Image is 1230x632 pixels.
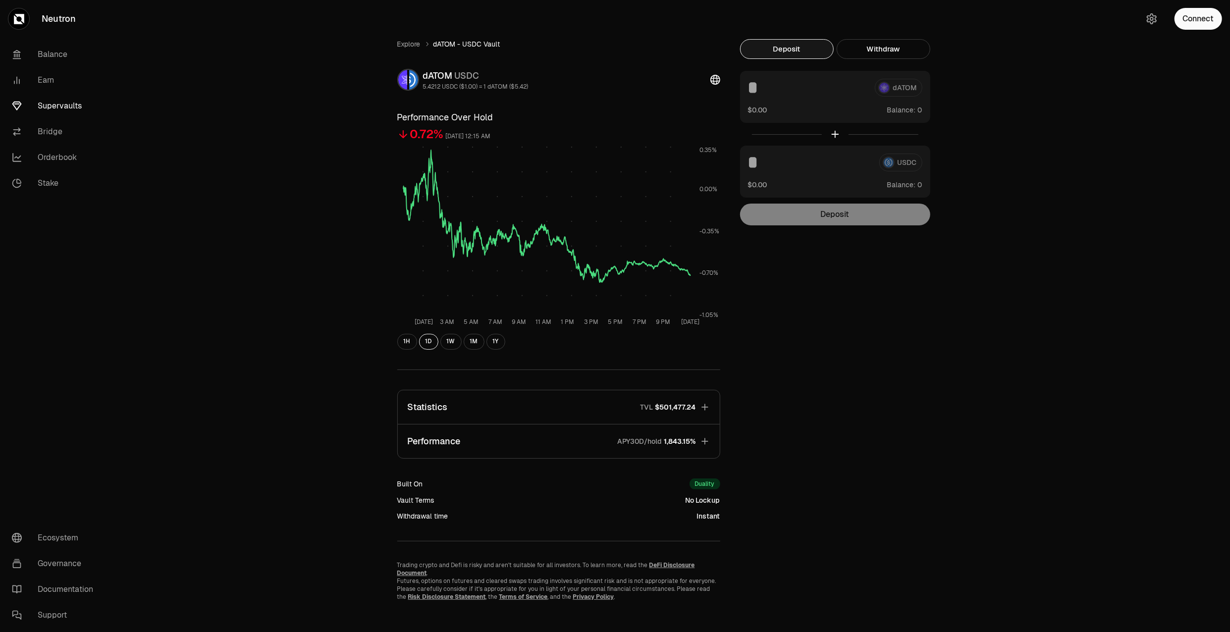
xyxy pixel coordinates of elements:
a: Risk Disclosure Statement [408,593,486,601]
tspan: 3 AM [440,318,454,326]
tspan: 1 PM [561,318,574,326]
a: Balance [4,42,107,67]
button: 1Y [486,334,505,350]
tspan: 0.00% [699,185,717,193]
div: dATOM [423,69,529,83]
img: dATOM Logo [398,70,407,90]
p: APY30D/hold [618,436,662,446]
a: Governance [4,551,107,577]
div: [DATE] 12:15 AM [446,131,491,142]
span: USDC [455,70,480,81]
tspan: 0.35% [699,146,716,154]
tspan: -0.70% [699,269,718,277]
span: $501,477.24 [655,402,696,412]
a: Documentation [4,577,107,602]
span: 1,843.15% [664,436,696,446]
a: Support [4,602,107,628]
p: TVL [641,402,653,412]
tspan: 9 AM [512,318,526,326]
p: Trading crypto and Defi is risky and aren't suitable for all investors. To learn more, read the . [397,561,720,577]
p: Statistics [408,400,448,414]
h3: Performance Over Hold [397,110,720,124]
a: Stake [4,170,107,196]
a: Privacy Policy [573,593,614,601]
tspan: 3 PM [584,318,598,326]
div: 0.72% [410,126,444,142]
tspan: 7 AM [488,318,502,326]
tspan: [DATE] [681,318,699,326]
button: PerformanceAPY30D/hold1,843.15% [398,424,720,458]
img: USDC Logo [409,70,418,90]
span: Balance: [887,105,916,115]
div: Vault Terms [397,495,434,505]
div: 5.4212 USDC ($1.00) = 1 dATOM ($5.42) [423,83,529,91]
a: Explore [397,39,421,49]
div: Withdrawal time [397,511,448,521]
span: Balance: [887,180,916,190]
button: Connect [1175,8,1222,30]
nav: breadcrumb [397,39,720,49]
a: Orderbook [4,145,107,170]
div: Duality [690,478,720,489]
button: 1W [440,334,462,350]
p: Futures, options on futures and cleared swaps trading involves significant risk and is not approp... [397,577,720,601]
button: 1H [397,334,417,350]
a: Ecosystem [4,525,107,551]
a: Earn [4,67,107,93]
tspan: [DATE] [414,318,432,326]
button: 1M [464,334,484,350]
tspan: 9 PM [656,318,670,326]
button: 1D [419,334,438,350]
tspan: 5 AM [464,318,479,326]
p: Performance [408,434,461,448]
a: Supervaults [4,93,107,119]
span: dATOM - USDC Vault [433,39,500,49]
a: Bridge [4,119,107,145]
div: Instant [697,511,720,521]
tspan: -1.05% [699,311,718,319]
tspan: -0.35% [699,227,719,235]
button: StatisticsTVL$501,477.24 [398,390,720,424]
tspan: 7 PM [632,318,646,326]
div: No Lockup [686,495,720,505]
a: Terms of Service [499,593,548,601]
tspan: 11 AM [535,318,551,326]
button: Withdraw [837,39,930,59]
a: DeFi Disclosure Document [397,561,695,577]
button: Deposit [740,39,834,59]
button: $0.00 [748,179,767,190]
button: $0.00 [748,105,767,115]
div: Built On [397,479,423,489]
tspan: 5 PM [608,318,623,326]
